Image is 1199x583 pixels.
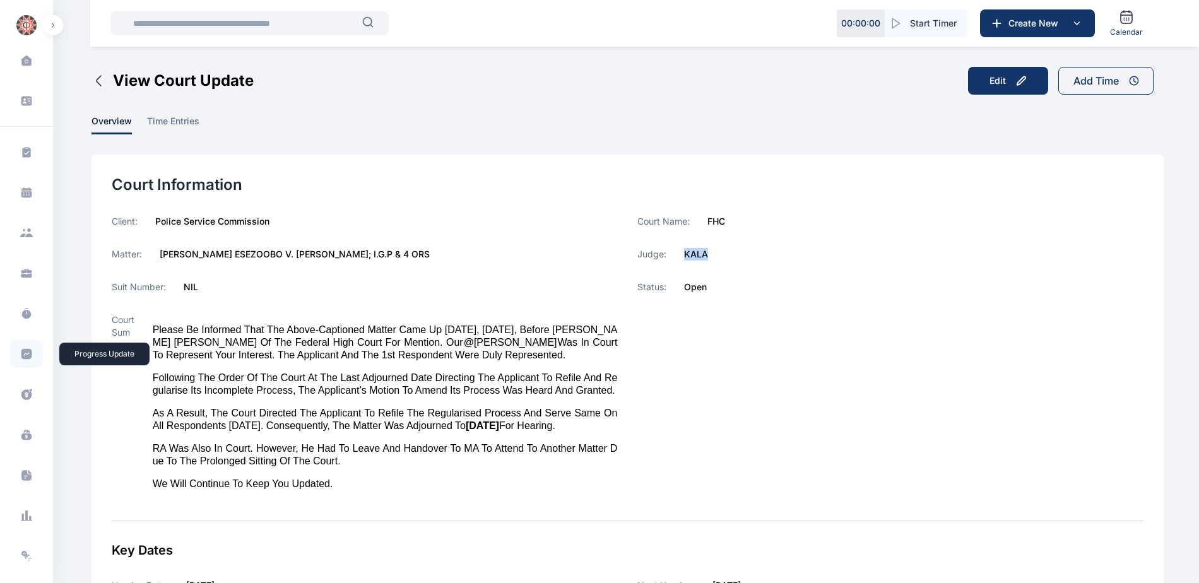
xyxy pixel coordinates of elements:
button: View Court Update [92,71,254,91]
label: Suit Number: [112,281,166,293]
span: Calendar [1110,27,1143,37]
div: Edit [989,74,1006,87]
label: KALA [684,248,708,261]
a: time entries [147,115,215,134]
button: Create New [980,9,1095,37]
div: Key Dates [112,541,1143,559]
div: RA was also in court. However, he had to leave and handover to MA to attend to another matter due... [153,442,618,468]
label: Court Summary: [112,314,135,500]
label: Status: [637,281,666,293]
b: [DATE] [466,420,499,431]
button: Edit [968,67,1048,95]
label: Court Name: [637,215,690,228]
span: Start Timer [910,17,957,30]
a: overview [92,115,147,134]
a: Calendar [1105,4,1148,42]
span: Michael Adesoji Adeniregun [463,337,558,348]
span: View Court Update [113,71,254,91]
div: Add Time [1073,73,1119,88]
button: Start Timer [885,9,967,37]
label: Open [684,281,707,293]
label: NIL [184,281,198,293]
label: Judge: [637,248,666,261]
div: Court Information [112,175,1143,195]
span: time entries [147,115,199,134]
div: We will continue to keep you updated. [153,478,618,490]
span: @[PERSON_NAME] [463,337,558,348]
label: [PERSON_NAME] ESEZOOBO v. [PERSON_NAME]; I.G.P & 4 ORS [160,248,430,261]
span: overview [92,115,132,134]
label: FHC [707,215,725,228]
div: Please be informed that the above-captioned matter came up [DATE], [DATE], before [PERSON_NAME] [... [153,324,618,362]
label: Client: [112,215,138,228]
div: Following the order of the court at the last adjourned date directing the Applicant to refile and... [153,372,618,397]
p: 00 : 00 : 00 [841,17,880,30]
label: Matter: [112,248,142,261]
div: As a result, the Court directed the Applicant to refile the regularised process and serve same on... [153,407,618,432]
label: Police Service Commission [155,215,269,228]
span: Create New [1003,17,1069,30]
button: Add Time [1058,67,1154,95]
